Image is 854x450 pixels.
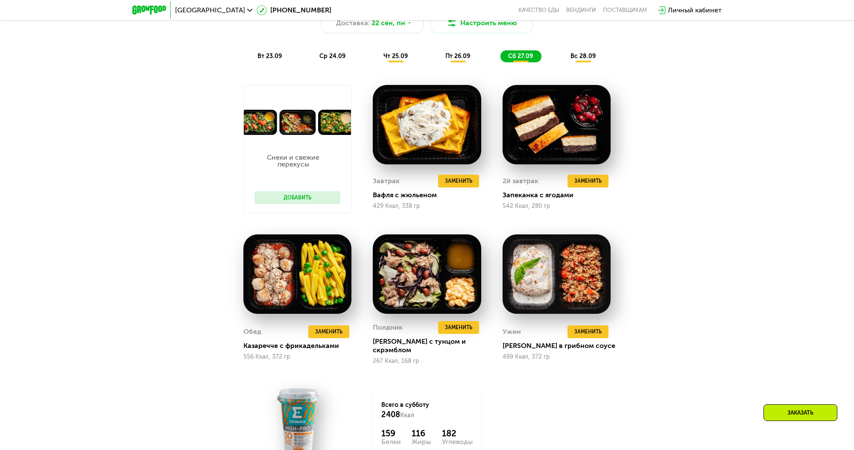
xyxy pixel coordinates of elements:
span: Ккал [400,412,414,419]
div: Казаречче с фрикадельками [243,342,358,350]
button: Заменить [567,175,608,187]
div: [PERSON_NAME] в грибном соусе [503,342,617,350]
div: Вафля с жюльеном [373,191,488,199]
div: поставщикам [603,7,647,14]
div: Запеканка с ягодами [503,191,617,199]
p: Снеки и свежие перекусы [254,154,332,168]
div: 556 Ккал, 372 гр [243,354,351,360]
span: 2408 [381,410,400,419]
div: Полдник [373,321,403,334]
div: Заказать [763,404,837,421]
button: Заменить [438,321,479,334]
button: Заменить [308,325,349,338]
span: Заменить [445,323,472,332]
div: 182 [442,428,473,438]
div: [PERSON_NAME] с тунцом и скрэмблом [373,337,488,354]
span: 22 сен, пн [371,18,405,28]
a: Качество еды [518,7,559,14]
span: Доставка: [336,18,370,28]
div: 429 Ккал, 338 гр [373,203,481,210]
span: Заменить [574,177,602,185]
span: пт 26.09 [445,53,470,60]
a: [PHONE_NUMBER] [257,5,331,15]
button: Настроить меню [430,13,533,33]
div: 469 Ккал, 372 гр [503,354,611,360]
div: 159 [381,428,401,438]
div: Завтрак [373,175,400,187]
span: вс 28.09 [570,53,596,60]
span: Заменить [315,327,342,336]
button: Добавить [254,191,340,204]
span: Заменить [574,327,602,336]
div: 267 Ккал, 168 гр [373,358,481,365]
a: Вендинги [566,7,596,14]
span: ср 24.09 [319,53,345,60]
div: Углеводы [442,438,473,445]
div: 542 Ккал, 280 гр [503,203,611,210]
span: сб 27.09 [508,53,533,60]
div: 116 [412,428,431,438]
div: Обед [243,325,261,338]
div: Жиры [412,438,431,445]
div: Личный кабинет [668,5,722,15]
div: Ужин [503,325,521,338]
span: вт 23.09 [257,53,282,60]
div: Всего в субботу [381,401,472,420]
span: Заменить [445,177,472,185]
div: 2й завтрак [503,175,538,187]
span: [GEOGRAPHIC_DATA] [175,7,245,14]
button: Заменить [567,325,608,338]
button: Заменить [438,175,479,187]
div: Белки [381,438,401,445]
span: чт 25.09 [383,53,408,60]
